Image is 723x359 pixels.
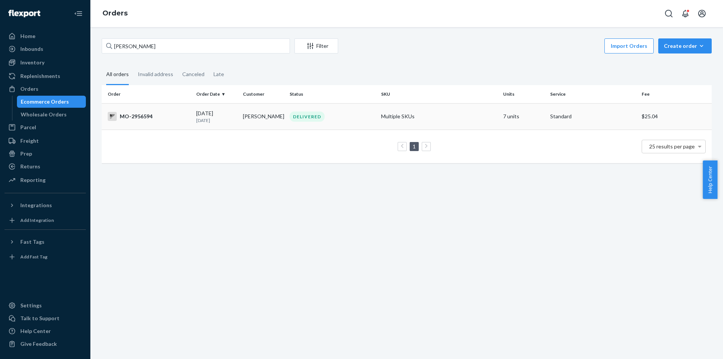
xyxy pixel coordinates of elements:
[5,135,86,147] a: Freight
[295,42,338,50] div: Filter
[694,6,709,21] button: Open account menu
[106,64,129,85] div: All orders
[20,302,42,309] div: Settings
[20,150,32,157] div: Prep
[20,340,57,348] div: Give Feedback
[20,85,38,93] div: Orders
[138,64,173,84] div: Invalid address
[5,57,86,69] a: Inventory
[71,6,86,21] button: Close Navigation
[5,236,86,248] button: Fast Tags
[639,85,712,103] th: Fee
[15,5,42,12] span: Support
[5,160,86,173] a: Returns
[703,160,717,199] button: Help Center
[5,299,86,312] a: Settings
[678,6,693,21] button: Open notifications
[5,70,86,82] a: Replenishments
[20,327,51,335] div: Help Center
[5,148,86,160] a: Prep
[102,9,128,17] a: Orders
[5,199,86,211] button: Integrations
[550,113,636,120] p: Standard
[5,174,86,186] a: Reporting
[5,251,86,263] a: Add Fast Tag
[21,98,69,105] div: Ecommerce Orders
[5,312,86,324] button: Talk to Support
[20,254,47,260] div: Add Fast Tag
[547,85,639,103] th: Service
[20,72,60,80] div: Replenishments
[108,112,190,121] div: MO-2956594
[196,117,237,124] p: [DATE]
[102,38,290,53] input: Search orders
[5,214,86,226] a: Add Integration
[639,103,712,130] td: $25.04
[8,10,40,17] img: Flexport logo
[20,59,44,66] div: Inventory
[20,217,54,223] div: Add Integration
[17,108,86,121] a: Wholesale Orders
[411,143,417,150] a: Page 1 is your current page
[240,103,287,130] td: [PERSON_NAME]
[661,6,676,21] button: Open Search Box
[20,176,46,184] div: Reporting
[378,103,500,130] td: Multiple SKUs
[604,38,654,53] button: Import Orders
[294,38,338,53] button: Filter
[17,96,86,108] a: Ecommerce Orders
[5,83,86,95] a: Orders
[500,103,547,130] td: 7 units
[649,143,695,150] span: 25 results per page
[5,338,86,350] button: Give Feedback
[102,85,193,103] th: Order
[5,43,86,55] a: Inbounds
[5,325,86,337] a: Help Center
[658,38,712,53] button: Create order
[196,110,237,124] div: [DATE]
[287,85,378,103] th: Status
[243,91,284,97] div: Customer
[378,85,500,103] th: SKU
[5,30,86,42] a: Home
[5,121,86,133] a: Parcel
[21,111,67,118] div: Wholesale Orders
[20,137,39,145] div: Freight
[214,64,224,84] div: Late
[182,64,204,84] div: Canceled
[193,85,240,103] th: Order Date
[20,163,40,170] div: Returns
[96,3,134,24] ol: breadcrumbs
[500,85,547,103] th: Units
[20,45,43,53] div: Inbounds
[20,124,36,131] div: Parcel
[290,112,325,122] div: DELIVERED
[664,42,706,50] div: Create order
[20,32,35,40] div: Home
[20,202,52,209] div: Integrations
[20,315,59,322] div: Talk to Support
[20,238,44,246] div: Fast Tags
